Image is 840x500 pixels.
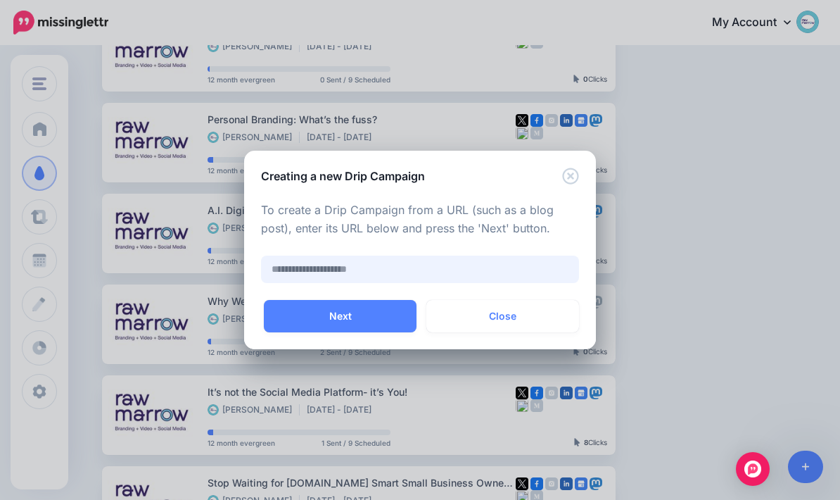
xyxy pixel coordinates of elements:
[562,168,579,185] button: Close
[261,201,579,238] p: To create a Drip Campaign from a URL (such as a blog post), enter its URL below and press the 'Ne...
[426,300,579,332] button: Close
[736,452,770,486] div: Open Intercom Messenger
[261,168,425,185] h5: Creating a new Drip Campaign
[264,300,416,332] button: Next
